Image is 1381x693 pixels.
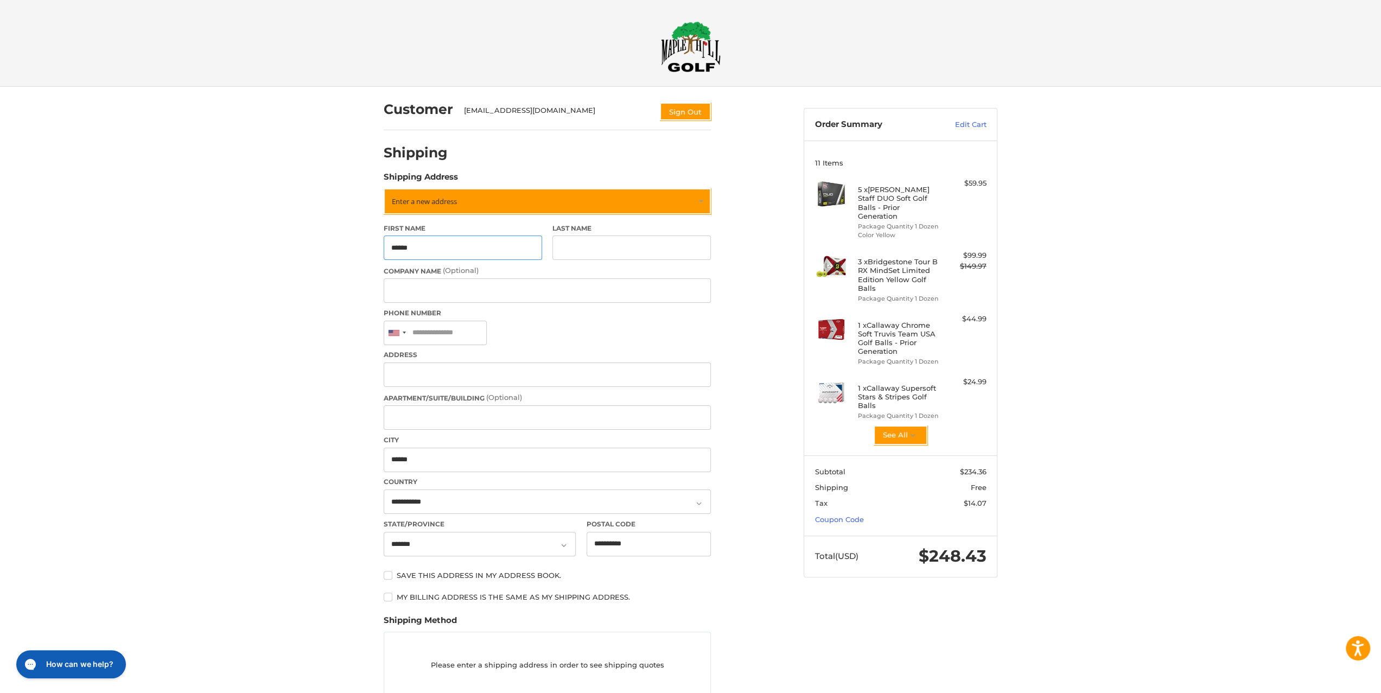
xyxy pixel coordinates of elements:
[858,411,941,421] li: Package Quantity 1 Dozen
[384,350,711,360] label: Address
[384,435,711,445] label: City
[384,265,711,276] label: Company Name
[944,250,987,261] div: $99.99
[971,483,987,492] span: Free
[392,196,457,206] span: Enter a new address
[964,499,987,507] span: $14.07
[464,105,650,120] div: [EMAIL_ADDRESS][DOMAIN_NAME]
[815,551,858,561] span: Total (USD)
[815,119,932,130] h3: Order Summary
[384,101,453,118] h2: Customer
[815,515,864,524] a: Coupon Code
[384,593,711,601] label: My billing address is the same as my shipping address.
[384,614,457,632] legend: Shipping Method
[858,185,941,220] h4: 5 x [PERSON_NAME] Staff DUO Soft Golf Balls - Prior Generation
[919,546,987,566] span: $248.43
[660,103,711,120] button: Sign Out
[384,519,576,529] label: State/Province
[384,321,409,345] div: United States: +1
[384,224,542,233] label: First Name
[384,654,710,676] p: Please enter a shipping address in order to see shipping quotes
[384,171,458,188] legend: Shipping Address
[858,257,941,293] h4: 3 x Bridgestone Tour B RX MindSet Limited Edition Yellow Golf Balls
[858,294,941,303] li: Package Quantity 1 Dozen
[11,646,129,682] iframe: Gorgias live chat messenger
[944,178,987,189] div: $59.95
[944,261,987,272] div: $149.97
[384,571,711,580] label: Save this address in my address book.
[384,392,711,403] label: Apartment/Suite/Building
[960,467,987,476] span: $234.36
[858,321,941,356] h4: 1 x Callaway Chrome Soft Truvis Team USA Golf Balls - Prior Generation
[587,519,711,529] label: Postal Code
[858,357,941,366] li: Package Quantity 1 Dozen
[815,158,987,167] h3: 11 Items
[815,499,828,507] span: Tax
[858,231,941,240] li: Color Yellow
[486,393,522,402] small: (Optional)
[858,384,941,410] h4: 1 x Callaway Supersoft Stars & Stripes Golf Balls
[858,222,941,231] li: Package Quantity 1 Dozen
[384,188,711,214] a: Enter or select a different address
[384,477,711,487] label: Country
[1291,664,1381,693] iframe: Google Customer Reviews
[815,467,845,476] span: Subtotal
[384,308,711,318] label: Phone Number
[815,483,848,492] span: Shipping
[944,377,987,387] div: $24.99
[384,144,448,161] h2: Shipping
[944,314,987,325] div: $44.99
[874,425,927,445] button: See All
[661,21,721,72] img: Maple Hill Golf
[443,266,479,275] small: (Optional)
[552,224,711,233] label: Last Name
[932,119,987,130] a: Edit Cart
